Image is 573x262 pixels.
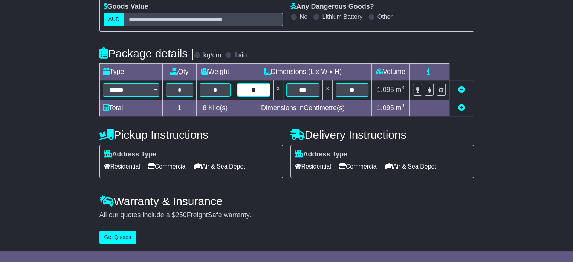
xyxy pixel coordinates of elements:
[203,104,206,112] span: 8
[234,64,372,80] td: Dimensions (L x W x H)
[99,129,283,141] h4: Pickup Instructions
[377,86,394,93] span: 1.095
[339,161,378,172] span: Commercial
[197,100,234,116] td: Kilo(s)
[99,100,162,116] td: Total
[197,64,234,80] td: Weight
[402,85,405,90] sup: 3
[322,13,362,20] label: Lithium Battery
[194,161,245,172] span: Air & Sea Depot
[396,86,405,93] span: m
[377,104,394,112] span: 1.095
[322,80,332,100] td: x
[295,161,331,172] span: Residential
[99,64,162,80] td: Type
[290,3,374,11] label: Any Dangerous Goods?
[99,231,136,244] button: Get Quotes
[99,211,474,219] div: All our quotes include a $ FreightSafe warranty.
[148,161,187,172] span: Commercial
[104,13,125,26] label: AUD
[176,211,187,219] span: 250
[162,64,197,80] td: Qty
[372,64,410,80] td: Volume
[104,161,140,172] span: Residential
[402,103,405,109] sup: 3
[162,100,197,116] td: 1
[203,51,221,60] label: kg/cm
[273,80,283,100] td: x
[234,100,372,116] td: Dimensions in Centimetre(s)
[99,195,474,207] h4: Warranty & Insurance
[104,3,148,11] label: Goods Value
[295,150,348,159] label: Address Type
[290,129,474,141] h4: Delivery Instructions
[385,161,436,172] span: Air & Sea Depot
[458,104,465,112] a: Add new item
[458,86,465,93] a: Remove this item
[300,13,307,20] label: No
[377,13,393,20] label: Other
[104,150,157,159] label: Address Type
[396,104,405,112] span: m
[99,47,194,60] h4: Package details |
[234,51,247,60] label: lb/in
